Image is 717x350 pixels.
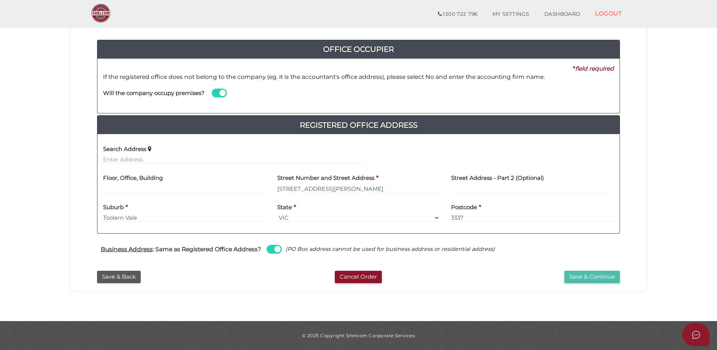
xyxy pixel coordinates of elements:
h4: Postcode [451,204,477,211]
input: Postcode must be exactly 4 digits [451,214,614,222]
input: Enter Address [103,155,364,164]
button: Save & Continue [564,271,620,283]
div: © 2025 Copyright Shelcom Corporate Services [76,332,641,339]
i: Keep typing in your address(including suburb) until it appears [148,146,151,152]
a: Registered Office Address [97,119,620,131]
button: Open asap [682,323,709,346]
u: Business Address [101,246,153,253]
h4: Office Occupier [97,43,620,55]
input: Enter Address [277,184,440,193]
h4: Search Address [103,146,146,152]
button: Cancel Order [335,271,382,283]
button: Save & Back [97,271,141,283]
a: MY SETTINGS [485,7,537,22]
h4: Floor, Office, Building [103,175,163,181]
h4: Street Address - Part 2 (Optional) [451,175,544,181]
h4: State [277,204,292,211]
h4: Will the company occupy premises? [103,90,205,97]
h4: Street Number and Street Address [277,175,374,181]
h4: Suburb [103,204,124,211]
a: LOGOUT [588,6,629,21]
a: 1300 722 796 [430,7,485,22]
a: DASHBOARD [537,7,588,22]
p: If the registered office does not belong to the company (eg. it is the accountant's office addres... [103,73,614,81]
i: (PO Box address cannot be used for business address or residential address) [286,246,495,252]
i: field required [575,65,614,72]
h4: : Same as Registered Office Address? [101,246,261,252]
